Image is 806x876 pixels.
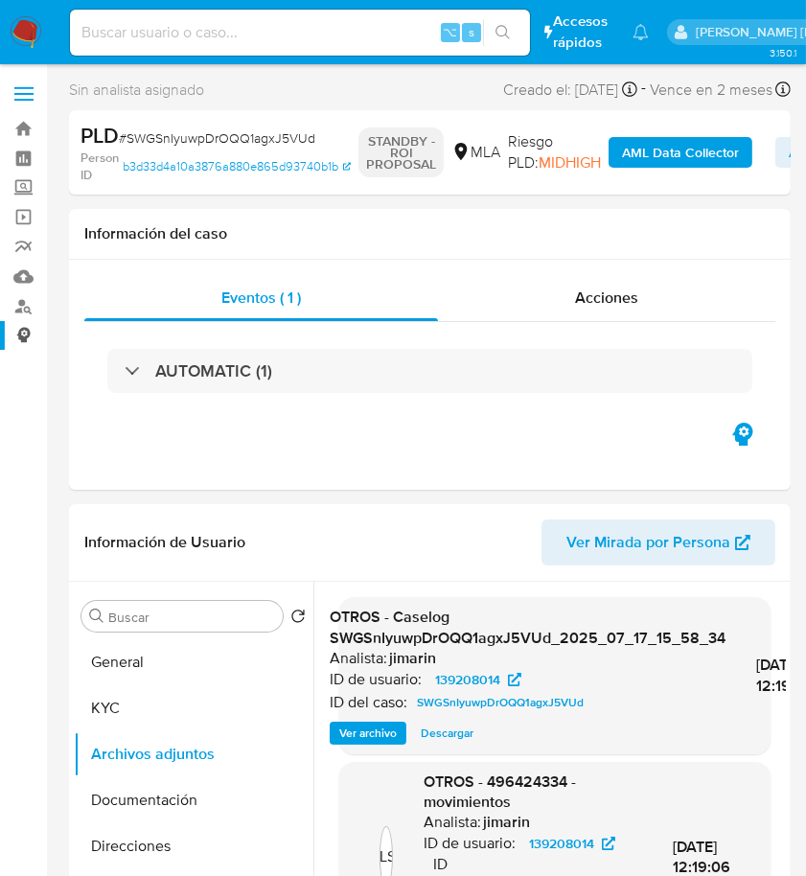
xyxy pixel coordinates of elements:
span: OTROS - 496424334 - movimientos [424,771,576,814]
span: Vence en 2 meses [650,80,772,101]
p: STANDBY - ROI PROPOSAL [358,127,444,177]
button: KYC [74,685,313,731]
div: Creado el: [DATE] [503,77,637,103]
span: Eventos ( 1 ) [221,287,301,309]
span: Riesgo PLD: [508,131,601,173]
span: Ver Mirada por Persona [566,519,730,565]
b: Person ID [81,150,119,183]
a: Notificaciones [633,24,649,40]
button: Documentación [74,777,313,823]
button: Ver Mirada por Persona [541,519,775,565]
button: Volver al orden por defecto [290,609,306,630]
a: 139208014 [518,832,627,855]
span: s [469,23,474,41]
span: OTROS - Caselog SWGSnIyuwpDrOQQ1agxJ5VUd_2025_07_17_15_58_34 [330,606,725,649]
a: SWGSnIyuwpDrOQQ1agxJ5VUd [409,691,591,714]
span: MIDHIGH [539,151,601,173]
button: AML Data Collector [609,137,752,168]
span: Accesos rápidos [553,12,614,52]
p: .XLSX [367,846,406,867]
button: Archivos adjuntos [74,731,313,777]
div: AUTOMATIC (1) [107,349,752,393]
span: 139208014 [529,832,594,855]
h3: AUTOMATIC (1) [155,360,272,381]
h6: jimarin [389,649,436,668]
span: Sin analista asignado [69,80,204,101]
span: 139208014 [435,668,500,691]
b: AML Data Collector [622,137,739,168]
a: b3d33d4a10a3876a880e865d93740b1b [123,150,351,183]
input: Buscar usuario o caso... [70,20,530,45]
span: Acciones [575,287,638,309]
button: Direcciones [74,823,313,869]
button: Ver archivo [330,722,406,745]
span: SWGSnIyuwpDrOQQ1agxJ5VUd [417,691,584,714]
p: ID de usuario: [424,834,516,853]
h1: Información del caso [84,224,775,243]
p: ID del caso: [330,693,407,712]
a: 139208014 [424,668,533,691]
p: ID de usuario: [330,670,422,689]
h6: jimarin [483,813,530,832]
span: ⌥ [443,23,457,41]
p: Analista: [424,813,481,832]
p: Analista: [330,649,387,668]
button: Descargar [411,722,483,745]
b: PLD [81,120,119,150]
span: Descargar [421,724,473,743]
button: Buscar [89,609,104,624]
span: - [641,77,646,103]
div: MLA [451,142,500,163]
span: # SWGSnIyuwpDrOQQ1agxJ5VUd [119,128,315,148]
input: Buscar [108,609,275,626]
button: General [74,639,313,685]
button: search-icon [483,19,522,46]
h1: Información de Usuario [84,533,245,552]
span: Ver archivo [339,724,397,743]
